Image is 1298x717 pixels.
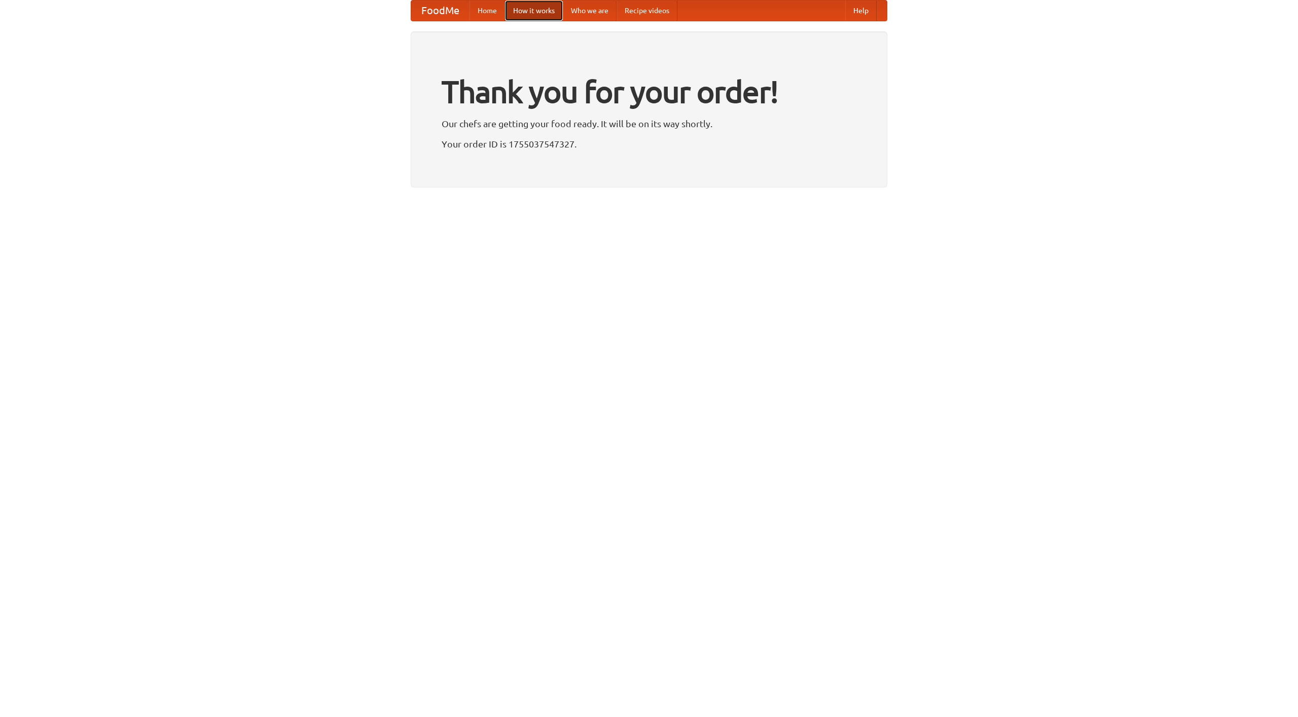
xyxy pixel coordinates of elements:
[563,1,617,21] a: Who we are
[442,136,856,152] p: Your order ID is 1755037547327.
[470,1,505,21] a: Home
[411,1,470,21] a: FoodMe
[845,1,877,21] a: Help
[505,1,563,21] a: How it works
[442,116,856,131] p: Our chefs are getting your food ready. It will be on its way shortly.
[617,1,677,21] a: Recipe videos
[442,67,856,116] h1: Thank you for your order!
